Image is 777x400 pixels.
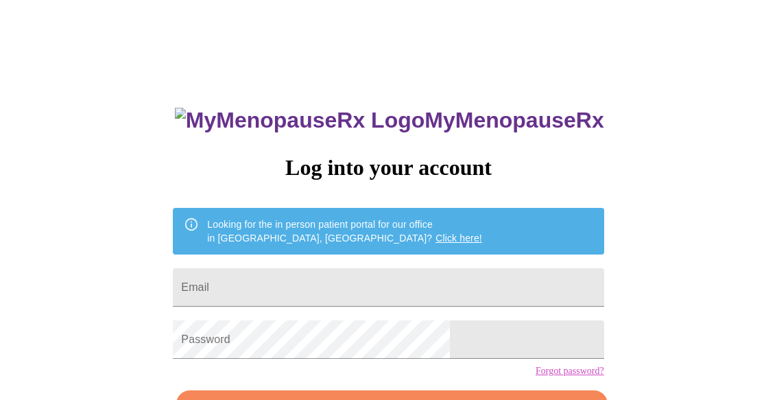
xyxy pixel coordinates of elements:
h3: MyMenopauseRx [175,108,604,133]
a: Forgot password? [536,366,604,377]
img: MyMenopauseRx Logo [175,108,425,133]
h3: Log into your account [173,155,603,180]
div: Looking for the in person patient portal for our office in [GEOGRAPHIC_DATA], [GEOGRAPHIC_DATA]? [207,212,482,250]
a: Click here! [435,233,482,244]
